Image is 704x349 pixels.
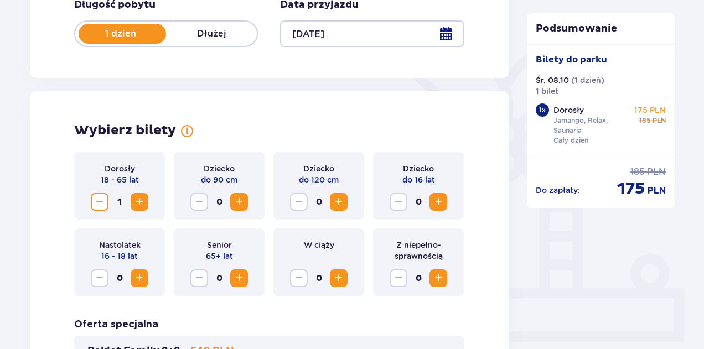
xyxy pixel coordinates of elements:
p: Dziecko [403,163,434,174]
span: PLN [648,185,666,197]
button: Zwiększ [230,269,248,287]
span: 0 [210,193,228,211]
button: Zwiększ [131,269,148,287]
button: Zwiększ [330,269,348,287]
p: 175 PLN [634,105,666,116]
button: Zmniejsz [290,269,308,287]
button: Zwiększ [429,269,447,287]
button: Zmniejsz [390,193,407,211]
span: 0 [111,269,128,287]
span: 175 [617,178,645,199]
p: 18 - 65 lat [101,174,139,185]
span: PLN [647,166,666,178]
button: Zmniejsz [290,193,308,211]
button: Zmniejsz [190,193,208,211]
button: Zmniejsz [190,269,208,287]
span: PLN [653,116,666,126]
span: 0 [410,269,427,287]
span: 0 [210,269,228,287]
span: 0 [310,193,328,211]
p: 1 dzień [75,28,166,40]
p: Dziecko [303,163,334,174]
button: Zmniejsz [390,269,407,287]
p: Podsumowanie [527,22,675,35]
p: W ciąży [304,239,334,251]
p: do 120 cm [299,174,339,185]
span: 1 [111,193,128,211]
button: Zwiększ [131,193,148,211]
p: Z niepełno­sprawnością [382,239,455,262]
p: Dorosły [553,105,584,116]
p: Cały dzień [553,136,588,145]
p: Jamango, Relax, Saunaria [553,116,630,136]
p: ( 1 dzień ) [571,75,604,86]
h3: Oferta specjalna [74,318,158,331]
p: 65+ lat [206,251,233,262]
p: 16 - 18 lat [101,251,138,262]
p: Śr. 08.10 [536,75,569,86]
p: Bilety do parku [536,54,607,66]
button: Zwiększ [429,193,447,211]
span: 0 [410,193,427,211]
p: Do zapłaty : [536,185,580,196]
div: 1 x [536,103,549,117]
p: Senior [207,239,232,251]
p: do 16 lat [402,174,435,185]
p: do 90 cm [201,174,237,185]
p: Nastolatek [99,239,141,251]
button: Zmniejsz [91,269,108,287]
span: 185 [639,116,650,126]
span: 185 [630,166,645,178]
button: Zwiększ [330,193,348,211]
span: 0 [310,269,328,287]
p: Dziecko [204,163,235,174]
h2: Wybierz bilety [74,122,176,139]
button: Zmniejsz [91,193,108,211]
p: Dłużej [166,28,257,40]
p: 1 bilet [536,86,558,97]
button: Zwiększ [230,193,248,211]
p: Dorosły [105,163,135,174]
